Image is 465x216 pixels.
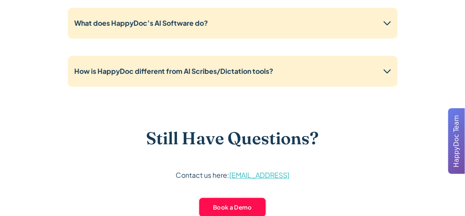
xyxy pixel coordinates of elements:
strong: What does HappyDoc’s AI Software do? [75,18,208,27]
strong: How is HappyDoc different from AI Scribes/Dictation tools? [75,67,274,76]
h3: Still Have Questions? [146,128,319,149]
a: [EMAIL_ADDRESS] [229,170,289,179]
p: Contact us here: [176,169,289,181]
